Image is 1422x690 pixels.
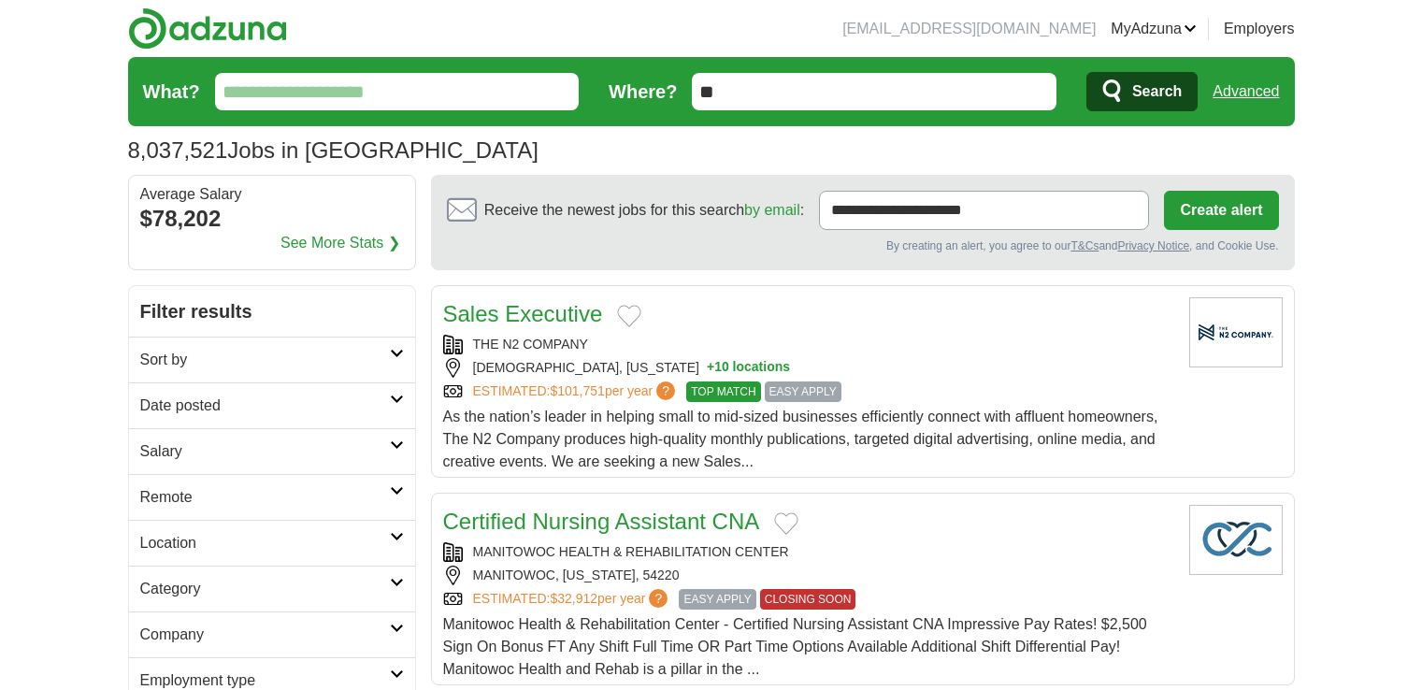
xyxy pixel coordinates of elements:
[473,589,672,610] a: ESTIMATED:$32,912per year?
[143,78,200,106] label: What?
[774,512,798,535] button: Add to favorite jobs
[129,382,415,428] a: Date posted
[140,395,390,417] h2: Date posted
[744,202,800,218] a: by email
[140,440,390,463] h2: Salary
[443,542,1174,562] div: MANITOWOC HEALTH & REHABILITATION CENTER
[1189,505,1283,575] img: Company logo
[140,578,390,600] h2: Category
[443,566,1174,585] div: MANITOWOC, [US_STATE], 54220
[686,381,760,402] span: TOP MATCH
[140,532,390,554] h2: Location
[1086,72,1198,111] button: Search
[484,199,804,222] span: Receive the newest jobs for this search :
[140,349,390,371] h2: Sort by
[550,591,597,606] span: $32,912
[443,409,1158,469] span: As the nation’s leader in helping small to mid-sized businesses efficiently connect with affluent...
[129,428,415,474] a: Salary
[707,358,790,378] button: +10 locations
[1132,73,1182,110] span: Search
[473,381,680,402] a: ESTIMATED:$101,751per year?
[656,381,675,400] span: ?
[1111,18,1197,40] a: MyAdzuna
[128,7,287,50] img: Adzuna logo
[129,611,415,657] a: Company
[129,474,415,520] a: Remote
[1213,73,1279,110] a: Advanced
[280,232,400,254] a: See More Stats ❯
[140,202,404,236] div: $78,202
[129,337,415,382] a: Sort by
[1224,18,1295,40] a: Employers
[443,358,1174,378] div: [DEMOGRAPHIC_DATA], [US_STATE]
[765,381,841,402] span: EASY APPLY
[128,134,228,167] span: 8,037,521
[649,589,668,608] span: ?
[760,589,856,610] span: CLOSING SOON
[1070,239,1099,252] a: T&Cs
[550,383,604,398] span: $101,751
[1189,297,1283,367] img: Company logo
[443,335,1174,354] div: THE N2 COMPANY
[443,301,603,326] a: Sales Executive
[842,18,1096,40] li: [EMAIL_ADDRESS][DOMAIN_NAME]
[443,616,1147,677] span: Manitowoc Health & Rehabilitation Center - Certified Nursing Assistant CNA Impressive Pay Rates! ...
[140,187,404,202] div: Average Salary
[447,237,1279,254] div: By creating an alert, you agree to our and , and Cookie Use.
[129,566,415,611] a: Category
[140,624,390,646] h2: Company
[1164,191,1278,230] button: Create alert
[129,520,415,566] a: Location
[609,78,677,106] label: Where?
[128,137,539,163] h1: Jobs in [GEOGRAPHIC_DATA]
[707,358,714,378] span: +
[679,589,755,610] span: EASY APPLY
[1117,239,1189,252] a: Privacy Notice
[443,509,760,534] a: Certified Nursing Assistant CNA
[129,286,415,337] h2: Filter results
[140,486,390,509] h2: Remote
[617,305,641,327] button: Add to favorite jobs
